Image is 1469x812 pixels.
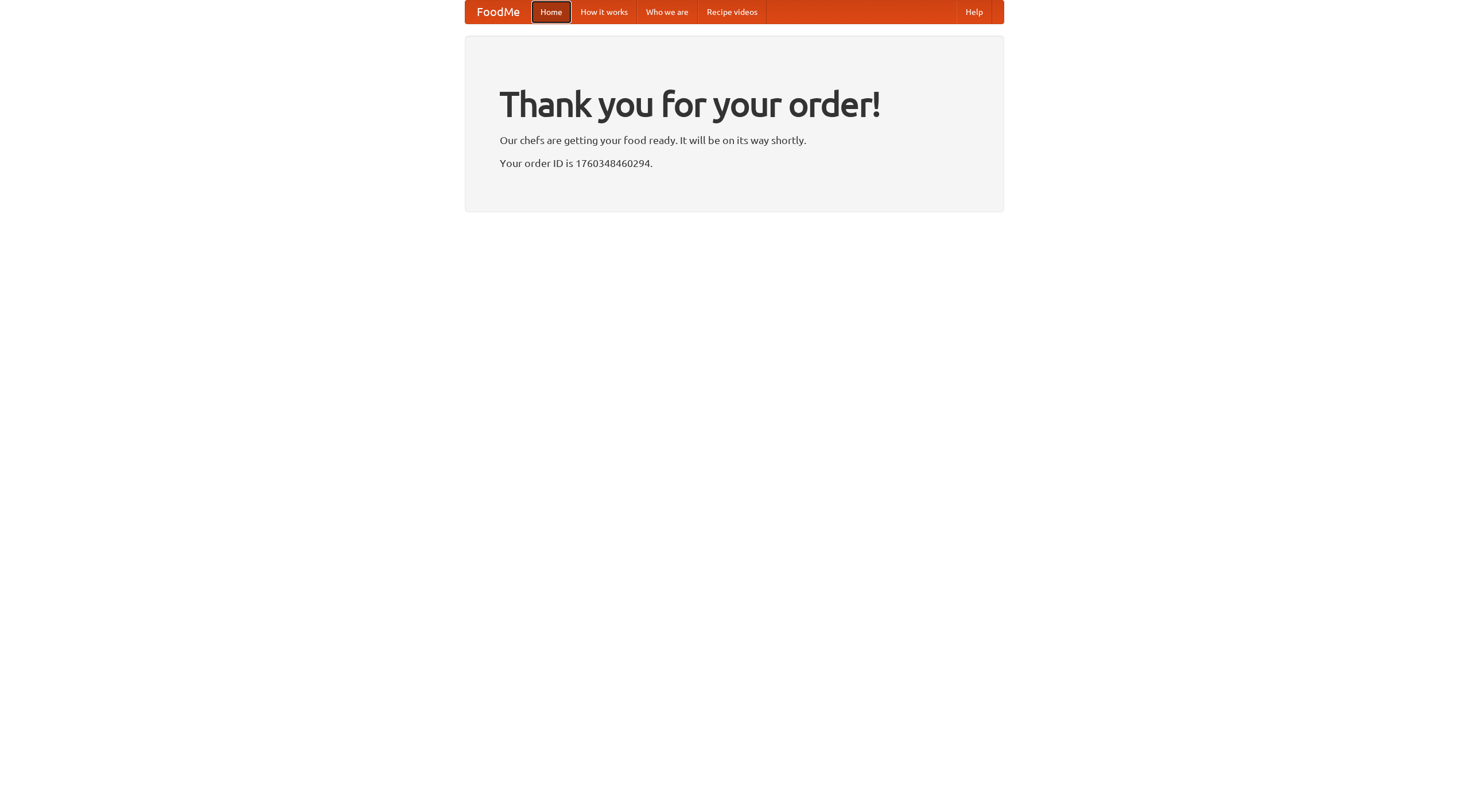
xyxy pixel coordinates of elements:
[572,1,637,24] a: How it works
[500,76,969,131] h1: Thank you for your order!
[531,1,572,24] a: Home
[637,1,698,24] a: Who we are
[500,154,969,172] p: Your order ID is 1760348460294.
[465,1,531,24] a: FoodMe
[957,1,992,24] a: Help
[500,131,969,149] p: Our chefs are getting your food ready. It will be on its way shortly.
[698,1,767,24] a: Recipe videos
